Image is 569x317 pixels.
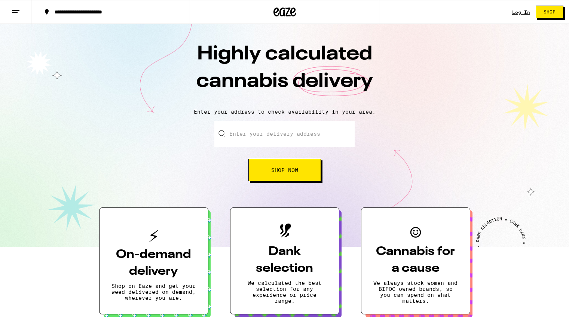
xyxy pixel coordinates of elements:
[7,109,562,115] p: Enter your address to check availability in your area.
[530,6,569,18] a: Shop
[111,246,196,280] h3: On-demand delivery
[230,207,339,314] button: Dank selectionWe calculated the best selection for any experience or price range.
[536,6,563,18] button: Shop
[373,280,458,304] p: We always stock women and BIPOC owned brands, so you can spend on what matters.
[373,243,458,277] h3: Cannabis for a cause
[214,121,355,147] input: Enter your delivery address
[99,207,208,314] button: On-demand deliveryShop on Eaze and get your weed delivered on demand, wherever you are.
[111,283,196,301] p: Shop on Eaze and get your weed delivered on demand, wherever you are.
[248,159,321,181] button: Shop Now
[242,243,327,277] h3: Dank selection
[242,280,327,304] p: We calculated the best selection for any experience or price range.
[512,10,530,15] a: Log In
[544,10,556,14] span: Shop
[271,167,298,173] span: Shop Now
[154,41,416,103] h1: Highly calculated cannabis delivery
[361,207,470,314] button: Cannabis for a causeWe always stock women and BIPOC owned brands, so you can spend on what matters.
